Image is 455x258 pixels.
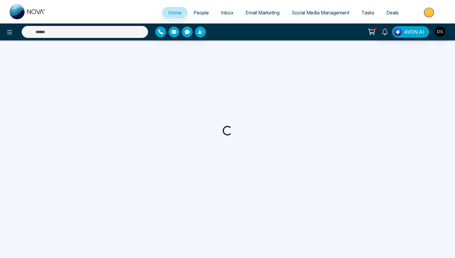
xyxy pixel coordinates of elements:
[168,10,181,16] span: Home
[404,28,424,36] span: AVON AI
[361,10,374,16] span: Tasks
[435,26,445,37] img: User Avatar
[408,6,451,19] img: Market-place.gif
[286,7,355,18] a: Social Media Management
[221,10,234,16] span: Inbox
[193,10,209,16] span: People
[10,4,46,19] img: Nova CRM Logo
[355,7,380,18] a: Tasks
[380,7,405,18] a: Deals
[292,10,349,16] span: Social Media Management
[187,7,215,18] a: People
[215,7,240,18] a: Inbox
[240,7,286,18] a: Email Marketing
[162,7,187,18] a: Home
[394,28,402,36] img: Lead Flow
[246,10,280,16] span: Email Marketing
[386,10,399,16] span: Deals
[392,26,429,38] button: AVON AI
